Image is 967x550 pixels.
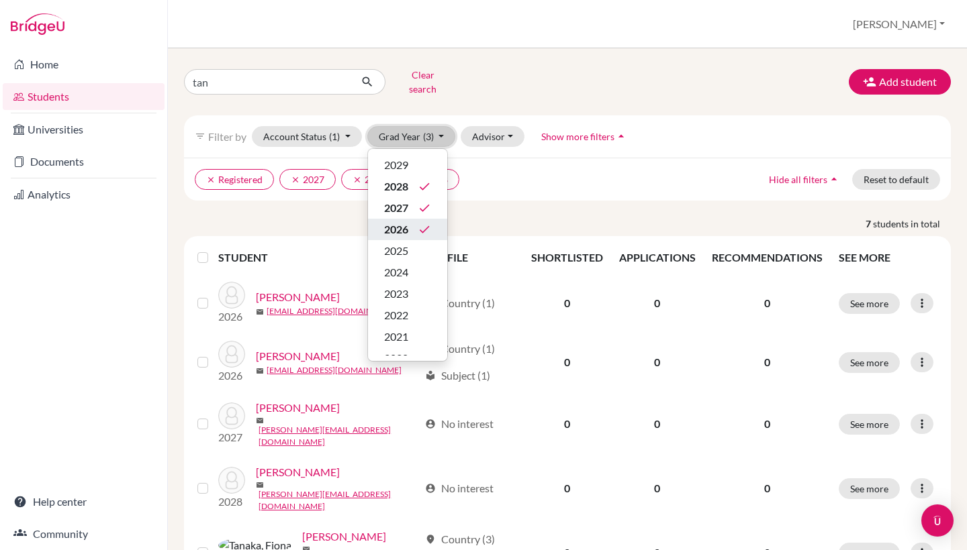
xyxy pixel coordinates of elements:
[3,488,165,515] a: Help center
[368,283,447,305] button: 2023
[368,326,447,347] button: 2021
[256,400,340,416] a: [PERSON_NAME]
[614,129,628,143] i: arrow_drop_up
[259,424,419,448] a: [PERSON_NAME][EMAIL_ADDRESS][DOMAIN_NAME]
[256,308,264,316] span: mail
[425,295,495,311] div: Country (1)
[611,241,704,274] th: APPLICATIONS
[208,130,246,143] span: Filter by
[368,154,447,176] button: 2029
[368,219,447,240] button: 2026done
[384,307,408,323] span: 2022
[425,483,436,494] span: account_circle
[852,169,940,190] button: Reset to default
[839,352,900,373] button: See more
[302,529,386,545] a: [PERSON_NAME]
[611,456,704,520] td: 0
[384,200,408,216] span: 2027
[3,181,165,208] a: Analytics
[368,176,447,197] button: 2028done
[218,402,245,429] img: Tan, Muhammad
[384,264,408,280] span: 2024
[384,243,408,259] span: 2025
[218,241,417,274] th: STUDENT
[425,416,494,432] div: No interest
[218,467,245,494] img: Tanaka, Chris
[425,370,436,381] span: local_library
[385,64,460,99] button: Clear search
[425,341,495,357] div: Country (1)
[3,83,165,110] a: Students
[218,309,245,325] p: 2026
[418,201,431,215] i: done
[425,368,490,384] div: Subject (1)
[704,241,831,274] th: RECOMMENDATIONS
[353,175,362,184] i: clear
[839,414,900,435] button: See more
[256,417,264,425] span: mail
[418,223,431,236] i: done
[329,131,340,142] span: (1)
[256,289,340,305] a: [PERSON_NAME]
[368,305,447,326] button: 2022
[267,364,402,376] a: [EMAIL_ADDRESS][DOMAIN_NAME]
[418,180,431,193] i: done
[611,333,704,392] td: 0
[712,416,823,432] p: 0
[384,157,408,173] span: 2029
[827,172,841,186] i: arrow_drop_up
[256,464,340,480] a: [PERSON_NAME]
[384,221,408,237] span: 2026
[839,293,900,314] button: See more
[267,305,402,317] a: [EMAIL_ADDRESS][DOMAIN_NAME]
[367,148,448,362] div: Grad Year(3)
[712,354,823,370] p: 0
[523,241,611,274] th: SHORTLISTED
[849,69,951,95] button: Add student
[367,126,456,147] button: Grad Year(3)
[384,350,408,366] span: 2020
[831,241,946,274] th: SEE MORE
[921,504,954,537] div: Open Intercom Messenger
[425,419,436,429] span: account_circle
[530,126,639,147] button: Show more filtersarrow_drop_up
[769,174,827,185] span: Hide all filters
[218,494,245,510] p: 2028
[425,480,494,496] div: No interest
[523,274,611,333] td: 0
[523,392,611,456] td: 0
[425,534,436,545] span: location_on
[417,241,522,274] th: PROFILE
[423,131,434,142] span: (3)
[279,169,336,190] button: clear2027
[195,169,274,190] button: clearRegistered
[3,116,165,143] a: Universities
[341,169,398,190] button: clear2026
[523,333,611,392] td: 0
[712,480,823,496] p: 0
[839,478,900,499] button: See more
[368,347,447,369] button: 2020
[368,262,447,283] button: 2024
[256,348,340,364] a: [PERSON_NAME]
[712,295,823,311] p: 0
[184,69,351,95] input: Find student by name...
[11,13,64,35] img: Bridge-U
[218,282,245,309] img: Tan, Enzo
[384,329,408,345] span: 2021
[384,178,408,195] span: 2028
[3,148,165,175] a: Documents
[3,51,165,78] a: Home
[3,520,165,547] a: Community
[757,169,852,190] button: Hide all filtersarrow_drop_up
[873,217,951,231] span: students in total
[541,131,614,142] span: Show more filters
[866,217,873,231] strong: 7
[847,11,951,37] button: [PERSON_NAME]
[195,131,205,142] i: filter_list
[291,175,300,184] i: clear
[611,392,704,456] td: 0
[461,126,524,147] button: Advisor
[425,531,495,547] div: Country (3)
[368,197,447,219] button: 2027done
